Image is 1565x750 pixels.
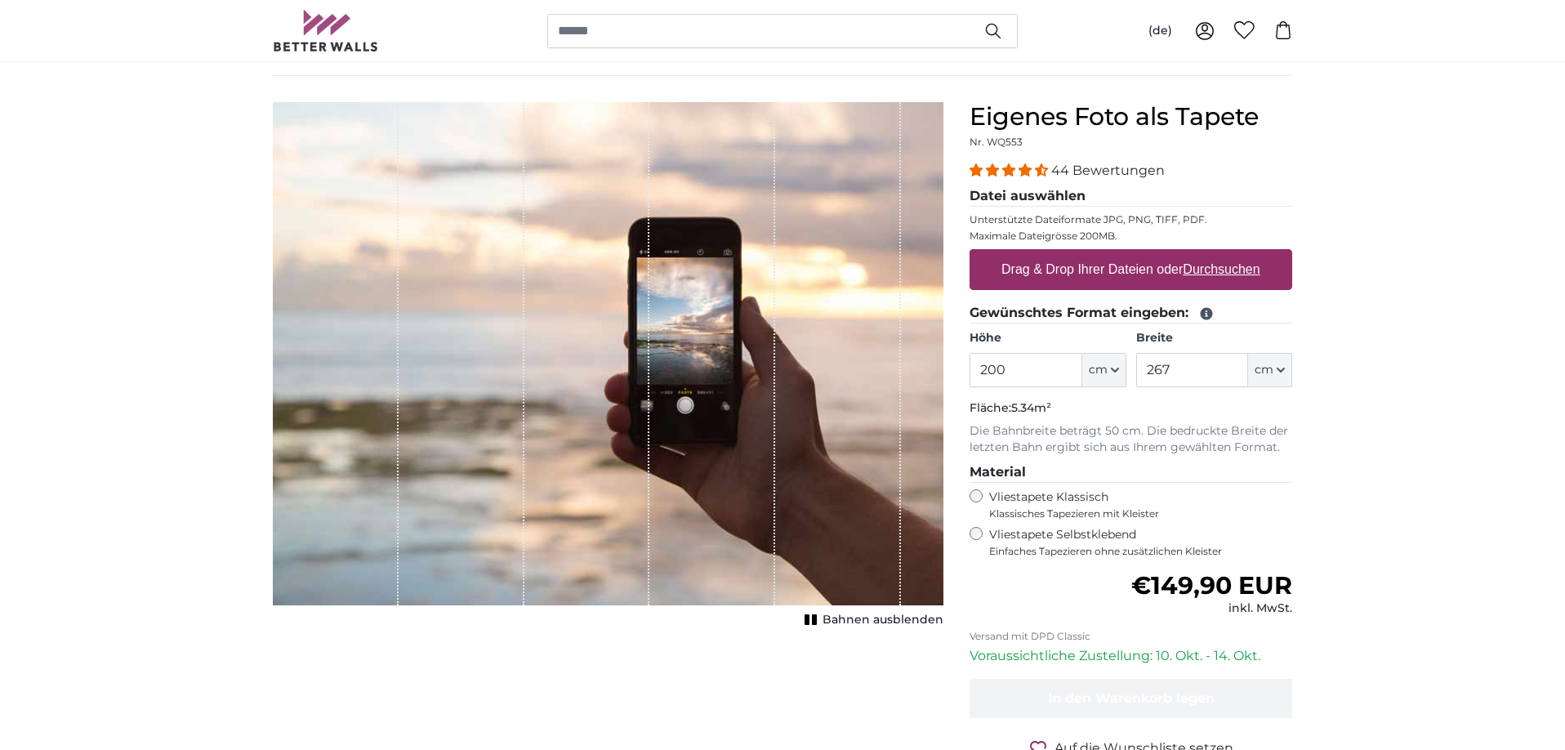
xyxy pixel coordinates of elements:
legend: Datei auswählen [970,186,1292,207]
label: Höhe [970,330,1126,346]
label: Vliestapete Selbstklebend [989,527,1292,558]
span: Einfaches Tapezieren ohne zusätzlichen Kleister [989,545,1292,558]
p: Fläche: [970,400,1292,417]
p: Versand mit DPD Classic [970,630,1292,643]
div: 1 of 1 [273,102,943,632]
button: cm [1248,353,1292,387]
label: Breite [1136,330,1292,346]
label: Vliestapete Klassisch [989,489,1278,520]
button: Bahnen ausblenden [800,609,943,632]
span: cm [1255,362,1273,378]
span: 44 Bewertungen [1051,163,1165,178]
span: €149,90 EUR [1131,570,1292,600]
span: In den Warenkorb legen [1048,690,1215,706]
span: cm [1089,362,1108,378]
span: 5.34m² [1011,400,1051,415]
p: Die Bahnbreite beträgt 50 cm. Die bedruckte Breite der letzten Bahn ergibt sich aus Ihrem gewählt... [970,423,1292,456]
button: (de) [1135,16,1185,46]
p: Maximale Dateigrösse 200MB. [970,230,1292,243]
h1: Eigenes Foto als Tapete [970,102,1292,132]
span: Nr. WQ553 [970,136,1023,148]
legend: Gewünschtes Format eingeben: [970,303,1292,324]
button: In den Warenkorb legen [970,679,1292,718]
p: Unterstützte Dateiformate JPG, PNG, TIFF, PDF. [970,213,1292,226]
label: Drag & Drop Ihrer Dateien oder [995,253,1267,286]
span: Klassisches Tapezieren mit Kleister [989,507,1278,520]
p: Voraussichtliche Zustellung: 10. Okt. - 14. Okt. [970,646,1292,666]
div: inkl. MwSt. [1131,600,1292,617]
span: 4.34 stars [970,163,1051,178]
legend: Material [970,462,1292,483]
span: Bahnen ausblenden [823,612,943,628]
u: Durchsuchen [1184,262,1260,276]
img: Betterwalls [273,10,379,51]
button: cm [1082,353,1126,387]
